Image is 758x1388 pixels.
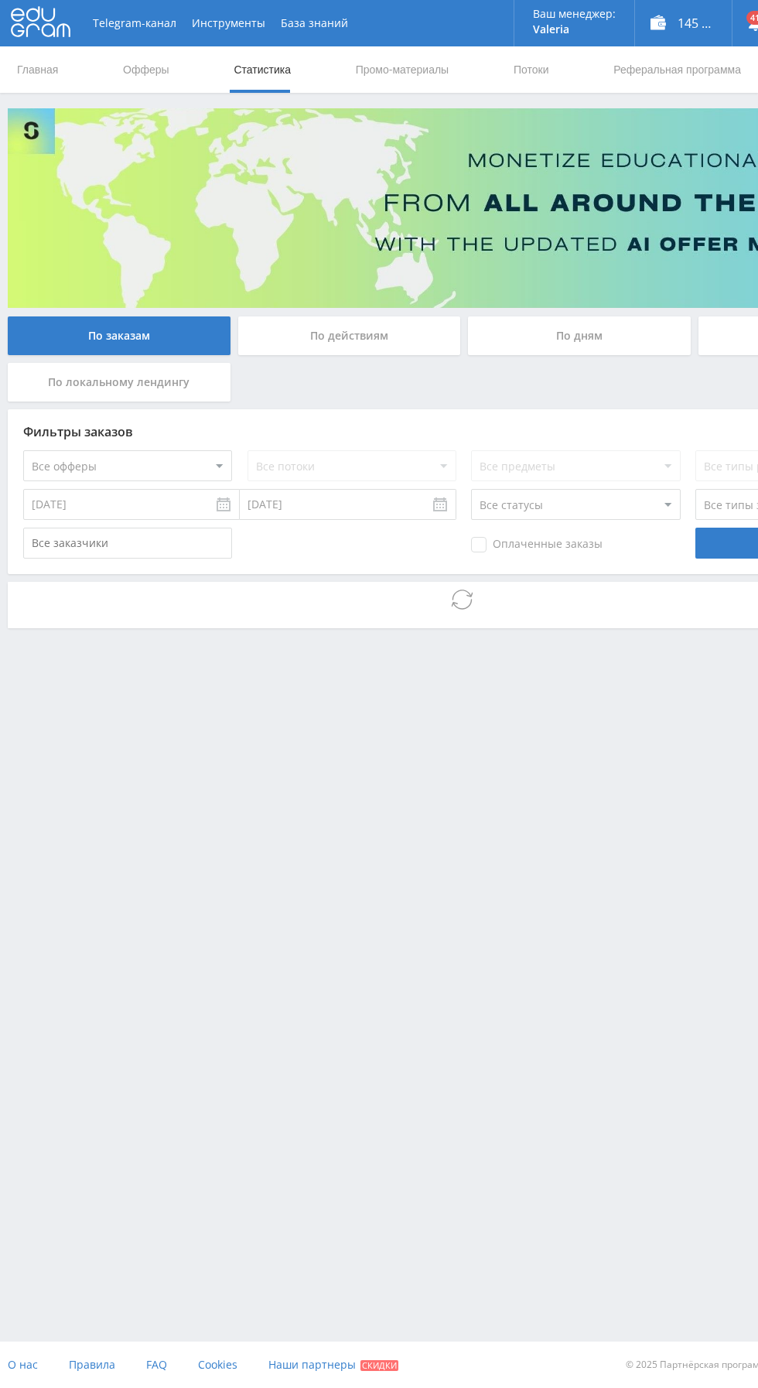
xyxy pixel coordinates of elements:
a: Наши партнеры Скидки [268,1342,398,1388]
a: FAQ [146,1342,167,1388]
span: Наши партнеры [268,1357,356,1372]
p: Ваш менеджер: [533,8,616,20]
div: По дням [468,316,691,355]
span: О нас [8,1357,38,1372]
a: Промо-материалы [354,46,450,93]
span: Скидки [360,1360,398,1371]
span: Оплаченные заказы [471,537,603,552]
span: Cookies [198,1357,237,1372]
a: Офферы [121,46,171,93]
div: По действиям [238,316,461,355]
input: Все заказчики [23,528,232,559]
a: О нас [8,1342,38,1388]
p: Valeria [533,23,616,36]
div: По локальному лендингу [8,363,230,402]
a: Статистика [232,46,292,93]
span: FAQ [146,1357,167,1372]
a: Cookies [198,1342,237,1388]
div: По заказам [8,316,230,355]
a: Главная [15,46,60,93]
span: Правила [69,1357,115,1372]
a: Реферальная программа [612,46,743,93]
a: Потоки [512,46,551,93]
a: Правила [69,1342,115,1388]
